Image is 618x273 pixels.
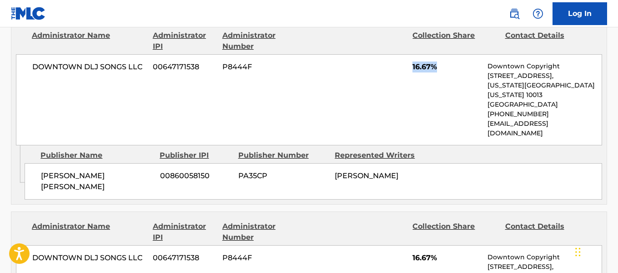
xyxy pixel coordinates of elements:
iframe: Chat Widget [573,229,618,273]
span: PA35CP [238,170,328,181]
div: Publisher Name [40,150,153,161]
span: 16.67% [412,62,481,72]
div: Collection Share [412,221,498,243]
div: Publisher IPI [160,150,231,161]
div: Contact Details [505,221,591,243]
div: Arrastar [575,238,581,266]
div: Administrator IPI [153,221,216,243]
span: [PERSON_NAME] [PERSON_NAME] [41,170,153,192]
span: P8444F [222,62,308,72]
p: [STREET_ADDRESS], [487,71,602,81]
img: help [533,8,543,19]
span: DOWNTOWN DLJ SONGS LLC [32,252,146,263]
span: DOWNTOWN DLJ SONGS LLC [32,62,146,72]
span: [PERSON_NAME] [335,171,398,180]
span: 16.67% [412,252,481,263]
p: [GEOGRAPHIC_DATA] [487,100,602,109]
p: [EMAIL_ADDRESS][DOMAIN_NAME] [487,119,602,138]
a: Public Search [505,5,523,23]
p: [US_STATE][GEOGRAPHIC_DATA][US_STATE] 10013 [487,81,602,100]
div: Contact Details [505,30,591,52]
div: Administrator Number [222,221,308,243]
div: Collection Share [412,30,498,52]
span: P8444F [222,252,308,263]
p: Downtown Copyright [487,252,602,262]
div: Publisher Number [238,150,328,161]
div: Administrator IPI [153,30,216,52]
div: Administrator Name [32,30,146,52]
div: Widget de chat [573,229,618,273]
p: [STREET_ADDRESS], [487,262,602,272]
p: [PHONE_NUMBER] [487,109,602,119]
a: Log In [553,2,607,25]
div: Administrator Name [32,221,146,243]
span: 00647171538 [153,62,216,72]
div: Represented Writers [335,150,425,161]
img: MLC Logo [11,7,46,20]
div: Help [529,5,547,23]
span: 00647171538 [153,252,216,263]
img: search [509,8,520,19]
span: 00860058150 [160,170,231,181]
div: Administrator Number [222,30,308,52]
p: Downtown Copyright [487,62,602,71]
